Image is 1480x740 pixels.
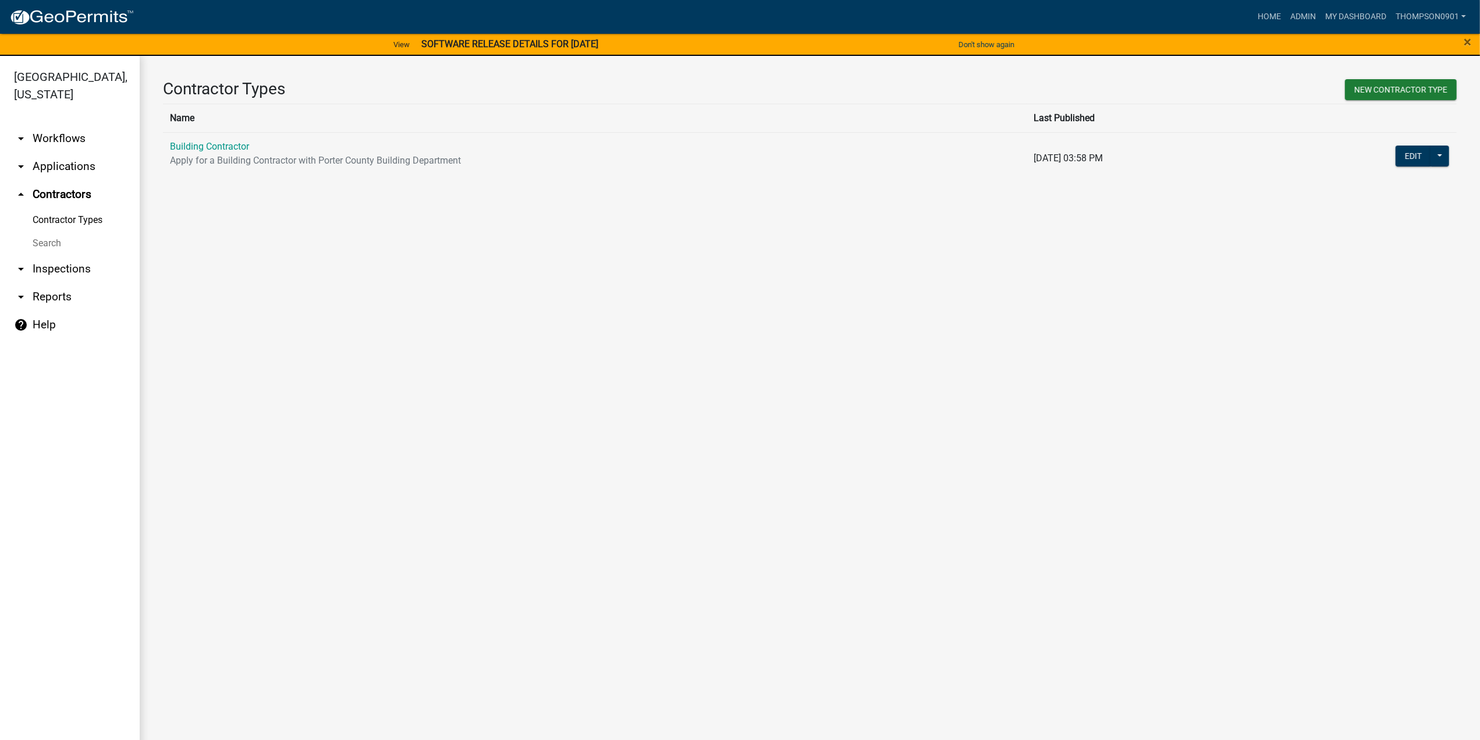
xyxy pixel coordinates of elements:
span: [DATE] 03:58 PM [1034,153,1103,164]
p: Apply for a Building Contractor with Porter County Building Department [170,154,1020,168]
span: × [1464,34,1471,50]
i: arrow_drop_down [14,160,28,174]
i: arrow_drop_down [14,132,28,146]
i: arrow_drop_up [14,187,28,201]
button: New Contractor Type [1345,79,1457,100]
h3: Contractor Types [163,79,801,99]
th: Name [163,104,1027,132]
i: arrow_drop_down [14,290,28,304]
button: Edit [1396,146,1431,167]
th: Last Published [1027,104,1262,132]
a: Home [1253,6,1286,28]
a: Building Contractor [170,141,249,152]
i: arrow_drop_down [14,262,28,276]
a: Admin [1286,6,1321,28]
button: Close [1464,35,1471,49]
a: My Dashboard [1321,6,1391,28]
a: View [389,35,414,54]
strong: SOFTWARE RELEASE DETAILS FOR [DATE] [421,38,598,49]
a: thompson0901 [1391,6,1471,28]
button: Don't show again [954,35,1019,54]
i: help [14,318,28,332]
